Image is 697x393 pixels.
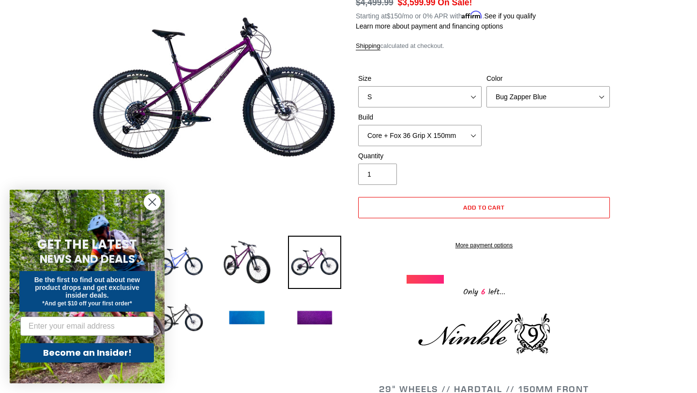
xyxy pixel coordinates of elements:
img: Load image into Gallery viewer, NIMBLE 9 - Complete Bike [220,236,273,289]
img: Load image into Gallery viewer, NIMBLE 9 - Complete Bike [288,292,341,345]
span: NEWS AND DEALS [40,251,135,267]
label: Color [486,74,610,84]
span: Be the first to find out about new product drops and get exclusive insider deals. [34,276,140,299]
label: Build [358,112,482,122]
input: Enter your email address [20,317,154,336]
span: Add to cart [463,204,505,211]
span: *And get $10 off your first order* [42,300,132,307]
a: See if you qualify - Learn more about Affirm Financing (opens in modal) [484,12,536,20]
img: Load image into Gallery viewer, NIMBLE 9 - Complete Bike [220,292,273,345]
span: Affirm [462,11,482,19]
button: Close dialog [144,194,161,211]
button: Add to cart [358,197,610,218]
span: 6 [478,286,488,298]
div: calculated at checkout. [356,41,612,51]
button: Become an Insider! [20,343,154,363]
p: Starting at /mo or 0% APR with . [356,9,536,21]
a: Learn more about payment and financing options [356,22,503,30]
label: Quantity [358,151,482,161]
a: More payment options [358,241,610,250]
img: Load image into Gallery viewer, NIMBLE 9 - Complete Bike [152,236,206,289]
label: Size [358,74,482,84]
img: Load image into Gallery viewer, NIMBLE 9 - Complete Bike [288,236,341,289]
a: Shipping [356,42,380,50]
div: Only left... [407,284,561,299]
span: $150 [387,12,402,20]
span: GET THE LATEST [37,236,137,253]
img: Load image into Gallery viewer, NIMBLE 9 - Complete Bike [152,292,206,345]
